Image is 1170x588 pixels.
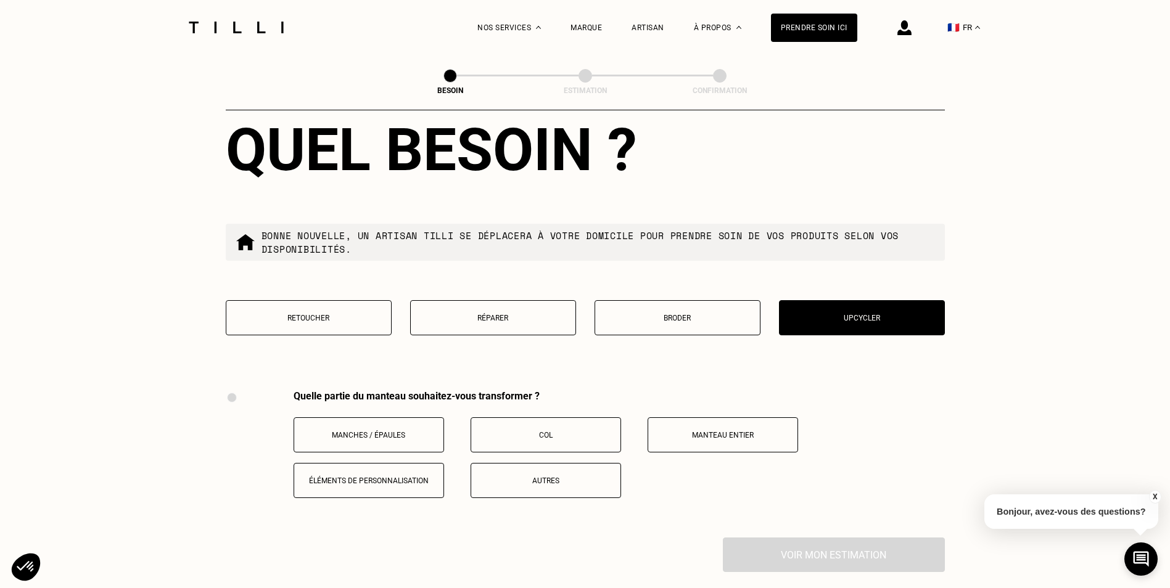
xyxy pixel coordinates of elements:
[658,86,781,95] div: Confirmation
[233,314,385,322] p: Retoucher
[632,23,664,32] a: Artisan
[601,314,754,322] p: Broder
[410,300,576,335] button: Réparer
[524,86,647,95] div: Estimation
[975,26,980,29] img: menu déroulant
[1148,490,1161,504] button: X
[654,431,791,439] p: Manteau entier
[984,494,1158,529] p: Bonjour, avez-vous des questions?
[471,463,621,498] button: Autres
[300,431,437,439] p: Manches / Épaules
[417,314,569,322] p: Réparer
[300,476,437,485] p: Éléments de personnalisation
[477,476,614,485] p: Autres
[536,26,541,29] img: Menu déroulant
[294,463,444,498] button: Éléments de personnalisation
[184,22,288,33] img: Logo du service de couturière Tilli
[226,115,945,184] div: Quel besoin ?
[294,390,945,402] div: Quelle partie du manteau souhaitez-vous transformer ?
[595,300,760,335] button: Broder
[471,417,621,452] button: Col
[477,431,614,439] p: Col
[736,26,741,29] img: Menu déroulant à propos
[294,417,444,452] button: Manches / Épaules
[262,229,935,256] p: Bonne nouvelle, un artisan tilli se déplacera à votre domicile pour prendre soin de vos produits ...
[571,23,602,32] a: Marque
[947,22,960,33] span: 🇫🇷
[236,232,255,252] img: commande à domicile
[226,300,392,335] button: Retoucher
[779,300,945,335] button: Upcycler
[897,20,912,35] img: icône connexion
[771,14,857,42] a: Prendre soin ici
[786,314,938,322] p: Upcycler
[389,86,512,95] div: Besoin
[648,417,798,452] button: Manteau entier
